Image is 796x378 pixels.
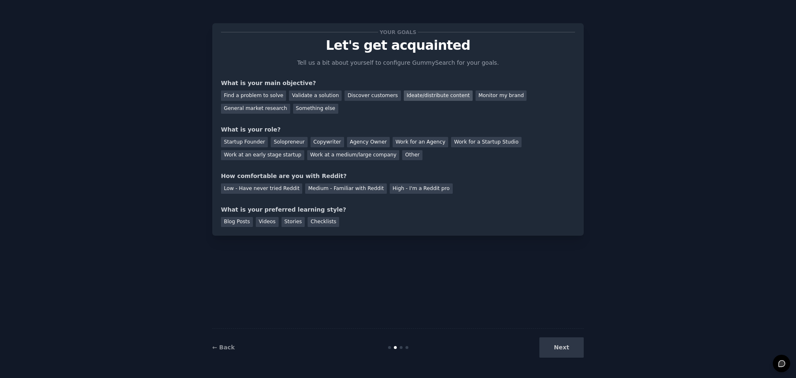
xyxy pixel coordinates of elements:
div: What is your preferred learning style? [221,205,575,214]
div: Validate a solution [289,90,342,101]
div: Checklists [308,217,339,227]
div: Other [402,150,422,161]
div: Work for an Agency [393,137,448,147]
div: Monitor my brand [476,90,527,101]
div: Solopreneur [271,137,307,147]
div: Agency Owner [347,137,390,147]
div: Copywriter [311,137,344,147]
p: Tell us a bit about yourself to configure GummySearch for your goals. [294,59,502,67]
div: Find a problem to solve [221,90,286,101]
div: Startup Founder [221,137,268,147]
div: Work at an early stage startup [221,150,304,161]
div: Stories [282,217,305,227]
div: Work for a Startup Studio [451,137,521,147]
div: Blog Posts [221,217,253,227]
div: Low - Have never tried Reddit [221,183,302,194]
div: Videos [256,217,279,227]
div: Ideate/distribute content [404,90,473,101]
div: How comfortable are you with Reddit? [221,172,575,180]
div: Work at a medium/large company [307,150,399,161]
a: ← Back [212,344,235,351]
div: What is your role? [221,125,575,134]
p: Let's get acquainted [221,38,575,53]
div: Something else [293,104,338,114]
div: High - I'm a Reddit pro [390,183,453,194]
div: Discover customers [345,90,400,101]
div: Medium - Familiar with Reddit [305,183,386,194]
span: Your goals [378,28,418,37]
div: General market research [221,104,290,114]
div: What is your main objective? [221,79,575,88]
